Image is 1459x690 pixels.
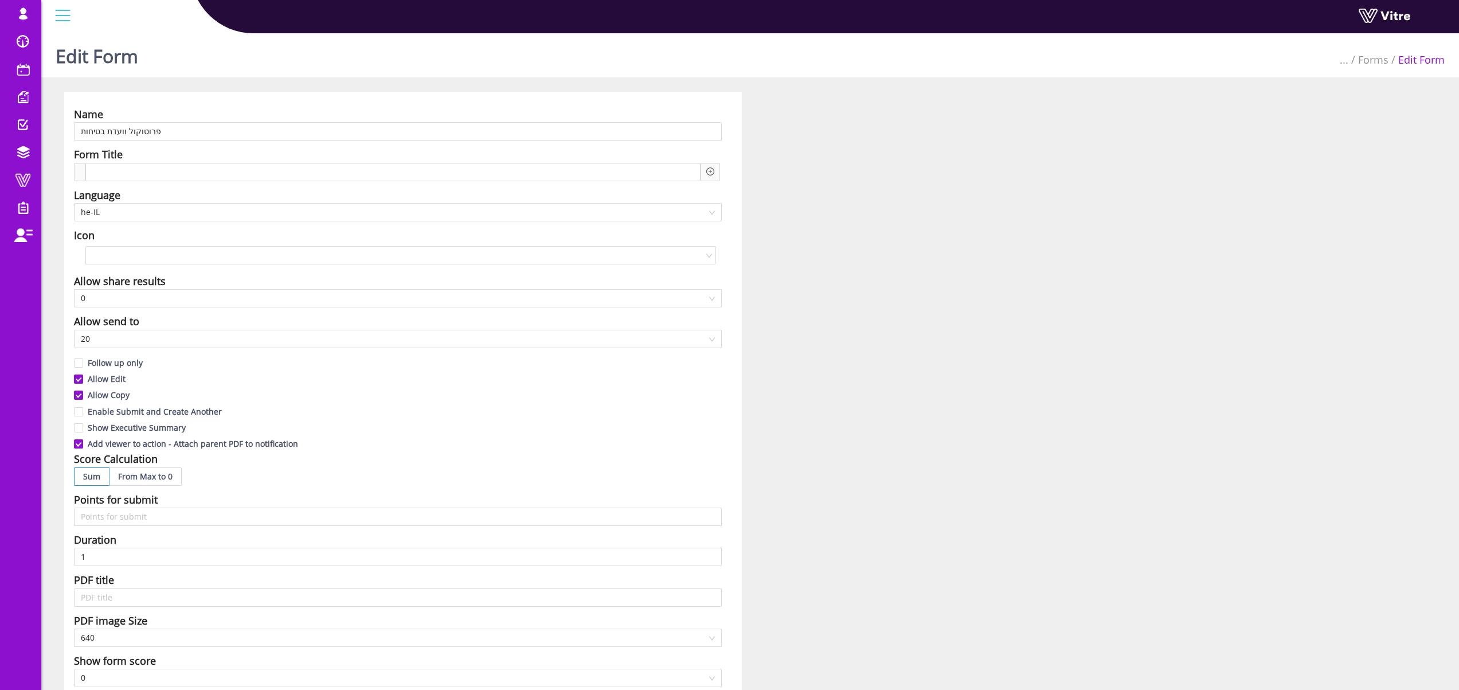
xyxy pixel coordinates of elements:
span: Show Executive Summary [83,422,190,433]
div: PDF image Size [74,613,147,629]
span: he-IL [81,204,715,221]
a: Forms [1358,53,1388,67]
span: Follow up only [83,357,147,368]
input: Name [74,122,722,141]
div: PDF title [74,572,114,588]
input: Duration [74,548,722,566]
span: ... [1340,53,1348,67]
h1: Edit Form [56,29,138,77]
span: Allow Copy [83,389,134,400]
span: 20 [81,330,715,348]
input: PDF title [74,588,722,607]
span: 640 [81,629,715,646]
div: Allow share results [74,273,166,289]
span: Add viewer to action - Attach parent PDF to notification [83,438,303,449]
span: Enable Submit and Create Another [83,406,226,417]
div: Show form score [74,653,156,669]
span: Allow Edit [83,373,130,384]
span: From Max to 0 [118,471,173,482]
div: Icon [74,227,95,243]
li: Edit Form [1388,52,1445,68]
div: Name [74,106,103,122]
div: Points for submit [74,492,158,508]
div: Form Title [74,146,123,162]
div: Allow send to [74,313,139,329]
span: Sum [83,471,100,482]
span: 0 [81,290,715,307]
span: plus-circle [706,167,714,176]
div: Language [74,187,120,203]
span: 0 [81,669,715,687]
div: Score Calculation [74,451,158,467]
div: Duration [74,532,116,548]
input: Points for submit [74,508,722,526]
